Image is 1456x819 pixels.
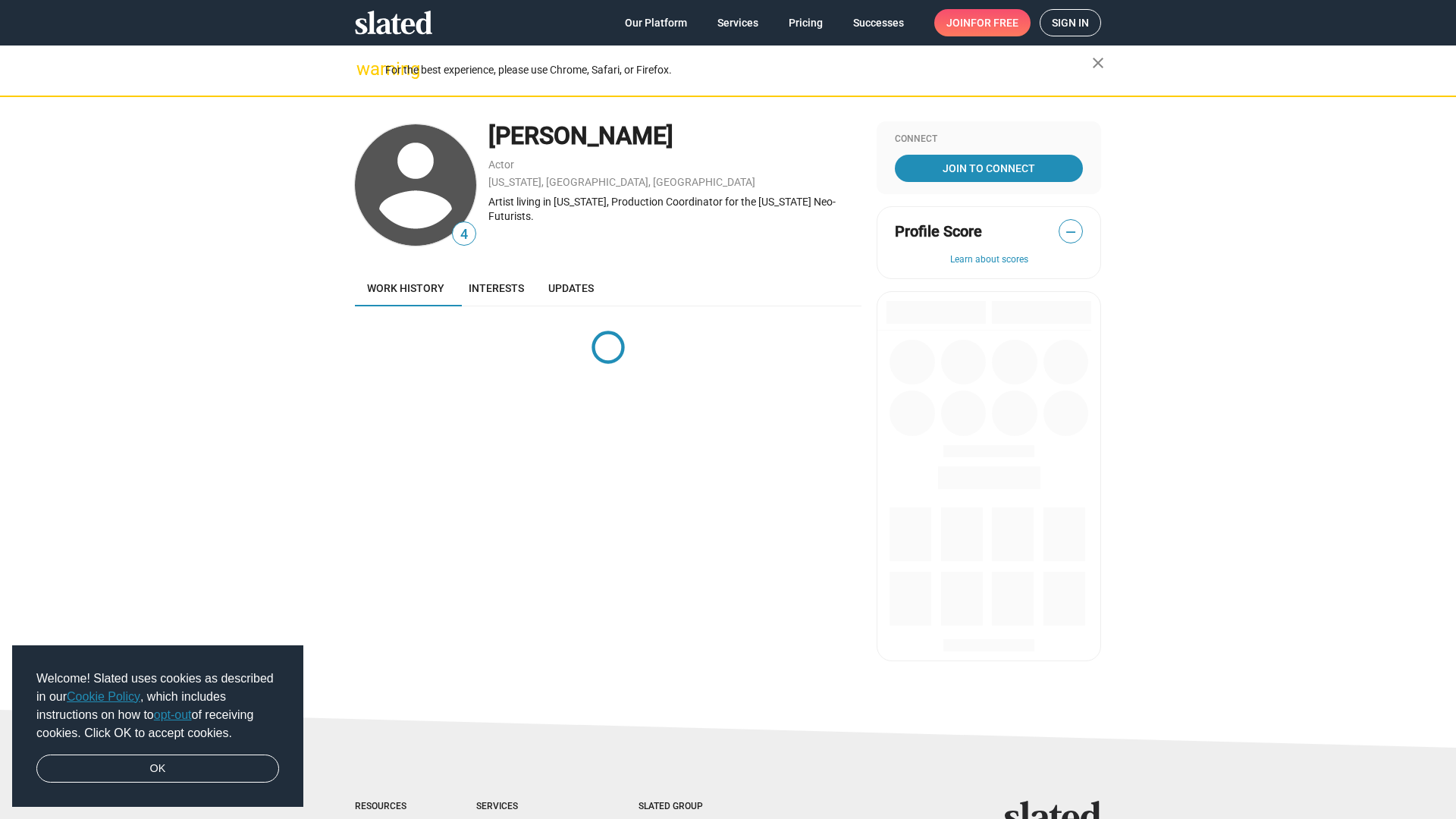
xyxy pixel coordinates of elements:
span: Pricing [789,9,823,36]
a: Actor [488,158,514,171]
span: Interests [469,282,524,294]
span: Our Platform [625,9,687,36]
span: Join [946,9,1018,36]
mat-icon: warning [356,60,375,78]
span: Successes [853,9,904,36]
a: Our Platform [613,9,699,36]
a: opt-out [154,708,192,721]
div: cookieconsent [12,645,303,808]
span: 4 [453,224,475,245]
span: for free [971,9,1018,36]
div: Artist living in [US_STATE], Production Coordinator for the [US_STATE] Neo-Futurists. [488,195,861,223]
div: [PERSON_NAME] [488,120,861,152]
div: Connect [895,133,1083,146]
span: Profile Score [895,221,982,242]
a: Work history [355,270,457,306]
mat-icon: close [1089,54,1107,72]
a: Services [705,9,770,36]
a: Sign in [1040,9,1101,36]
a: dismiss cookie message [36,755,279,783]
div: Resources [355,801,416,813]
span: Sign in [1052,10,1089,36]
a: Pricing [777,9,835,36]
button: Learn about scores [895,254,1083,266]
div: Services [476,801,578,813]
a: Updates [536,270,606,306]
a: Joinfor free [934,9,1031,36]
a: Interests [457,270,536,306]
a: Cookie Policy [67,690,140,703]
span: Join To Connect [898,155,1080,182]
a: [US_STATE], [GEOGRAPHIC_DATA], [GEOGRAPHIC_DATA] [488,176,755,188]
a: Successes [841,9,916,36]
div: For the best experience, please use Chrome, Safari, or Firefox. [385,60,1092,80]
span: — [1059,222,1082,242]
span: Services [717,9,758,36]
div: Slated Group [639,801,742,813]
a: Join To Connect [895,155,1083,182]
span: Work history [367,282,444,294]
span: Welcome! Slated uses cookies as described in our , which includes instructions on how to of recei... [36,670,279,742]
span: Updates [548,282,594,294]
